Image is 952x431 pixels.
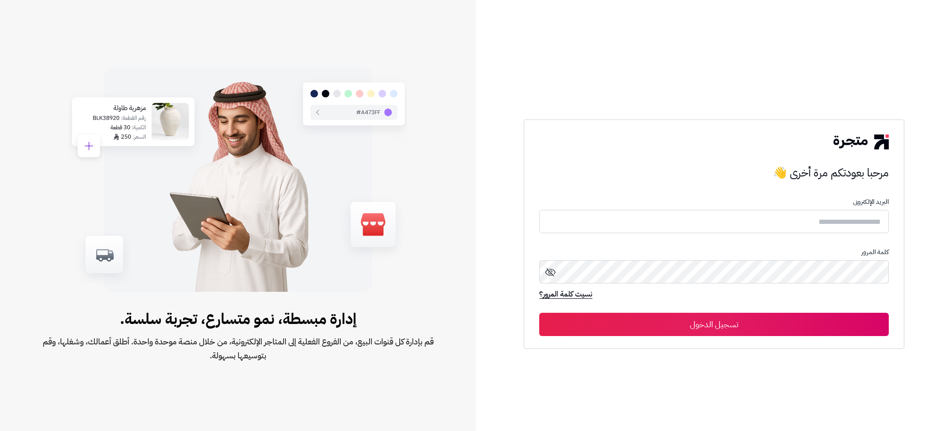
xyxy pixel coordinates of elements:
[539,289,592,302] a: نسيت كلمة المرور؟
[539,198,888,206] p: البريد الإلكترونى
[539,313,888,336] button: تسجيل الدخول
[30,308,446,330] span: إدارة مبسطة، نمو متسارع، تجربة سلسة.
[539,163,888,182] h3: مرحبا بعودتكم مرة أخرى 👋
[30,335,446,363] span: قم بإدارة كل قنوات البيع، من الفروع الفعلية إلى المتاجر الإلكترونية، من خلال منصة موحدة واحدة. أط...
[539,249,888,256] p: كلمة المرور
[833,135,888,149] img: logo-2.png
